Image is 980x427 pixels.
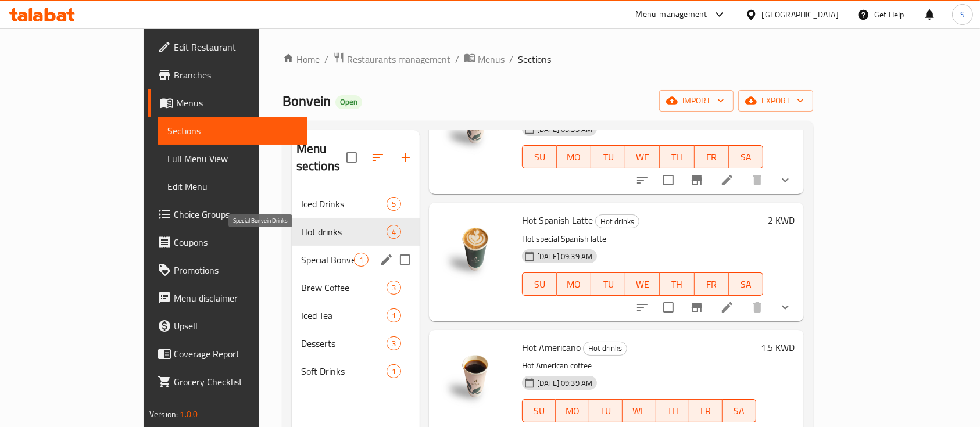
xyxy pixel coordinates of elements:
[455,52,459,66] li: /
[301,336,387,350] span: Desserts
[522,358,756,373] p: Hot American coffee
[518,52,551,66] span: Sections
[656,295,681,320] span: Select to update
[301,281,387,295] div: Brew Coffee
[636,8,707,21] div: Menu-management
[761,339,795,356] h6: 1.5 KWD
[148,61,307,89] a: Branches
[296,140,346,175] h2: Menu sections
[659,90,734,112] button: import
[664,276,689,293] span: TH
[628,293,656,321] button: sort-choices
[387,197,401,211] div: items
[364,143,392,171] span: Sort sections
[174,235,298,249] span: Coupons
[174,68,298,82] span: Branches
[596,149,621,166] span: TU
[324,52,328,66] li: /
[683,293,711,321] button: Branch-specific-item
[656,399,689,422] button: TH
[174,207,298,221] span: Choice Groups
[176,96,298,110] span: Menus
[561,149,586,166] span: MO
[333,52,450,67] a: Restaurants management
[596,215,639,228] span: Hot drinks
[464,52,505,67] a: Menus
[387,310,400,321] span: 1
[560,403,584,419] span: MO
[743,166,771,194] button: delete
[392,143,420,171] button: Add section
[960,8,965,21] span: S
[668,94,724,108] span: import
[148,228,307,256] a: Coupons
[768,212,795,228] h6: 2 KWD
[699,149,724,166] span: FR
[625,272,660,296] button: WE
[301,253,354,267] span: Special Bonvein Drinks
[661,403,685,419] span: TH
[694,403,718,419] span: FR
[734,276,759,293] span: SA
[557,145,591,168] button: MO
[630,276,655,293] span: WE
[625,145,660,168] button: WE
[522,211,593,229] span: Hot Spanish Latte
[583,342,627,356] div: Hot drinks
[378,251,395,268] button: edit
[339,145,364,170] span: Select all sections
[301,364,387,378] span: Soft Drinks
[695,145,729,168] button: FR
[522,145,557,168] button: SU
[584,342,627,355] span: Hot drinks
[695,272,729,296] button: FR
[557,272,591,296] button: MO
[282,88,331,114] span: Bonvein
[387,336,401,350] div: items
[167,124,298,138] span: Sections
[747,94,804,108] span: export
[301,225,387,239] span: Hot drinks
[174,375,298,389] span: Grocery Checklist
[532,251,597,262] span: [DATE] 09:39 AM
[347,52,450,66] span: Restaurants management
[527,276,552,293] span: SU
[387,366,400,377] span: 1
[167,180,298,193] span: Edit Menu
[556,399,589,422] button: MO
[522,272,557,296] button: SU
[355,254,368,265] span: 1
[778,173,792,187] svg: Show Choices
[292,302,420,329] div: Iced Tea1
[689,399,723,422] button: FR
[532,378,597,389] span: [DATE] 09:39 AM
[438,339,513,414] img: Hot Americano
[522,232,763,246] p: Hot special Spanish latte
[387,308,401,322] div: items
[387,199,400,210] span: 5
[527,403,551,419] span: SU
[387,281,401,295] div: items
[387,338,400,349] span: 3
[387,364,401,378] div: items
[174,263,298,277] span: Promotions
[149,407,178,422] span: Version:
[148,256,307,284] a: Promotions
[720,173,734,187] a: Edit menu item
[292,218,420,246] div: Hot drinks4
[292,185,420,390] nav: Menu sections
[282,52,813,67] nav: breadcrumb
[630,149,655,166] span: WE
[591,145,625,168] button: TU
[656,168,681,192] span: Select to update
[478,52,505,66] span: Menus
[174,319,298,333] span: Upsell
[743,293,771,321] button: delete
[158,173,307,200] a: Edit Menu
[387,227,400,238] span: 4
[180,407,198,422] span: 1.0.0
[148,89,307,117] a: Menus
